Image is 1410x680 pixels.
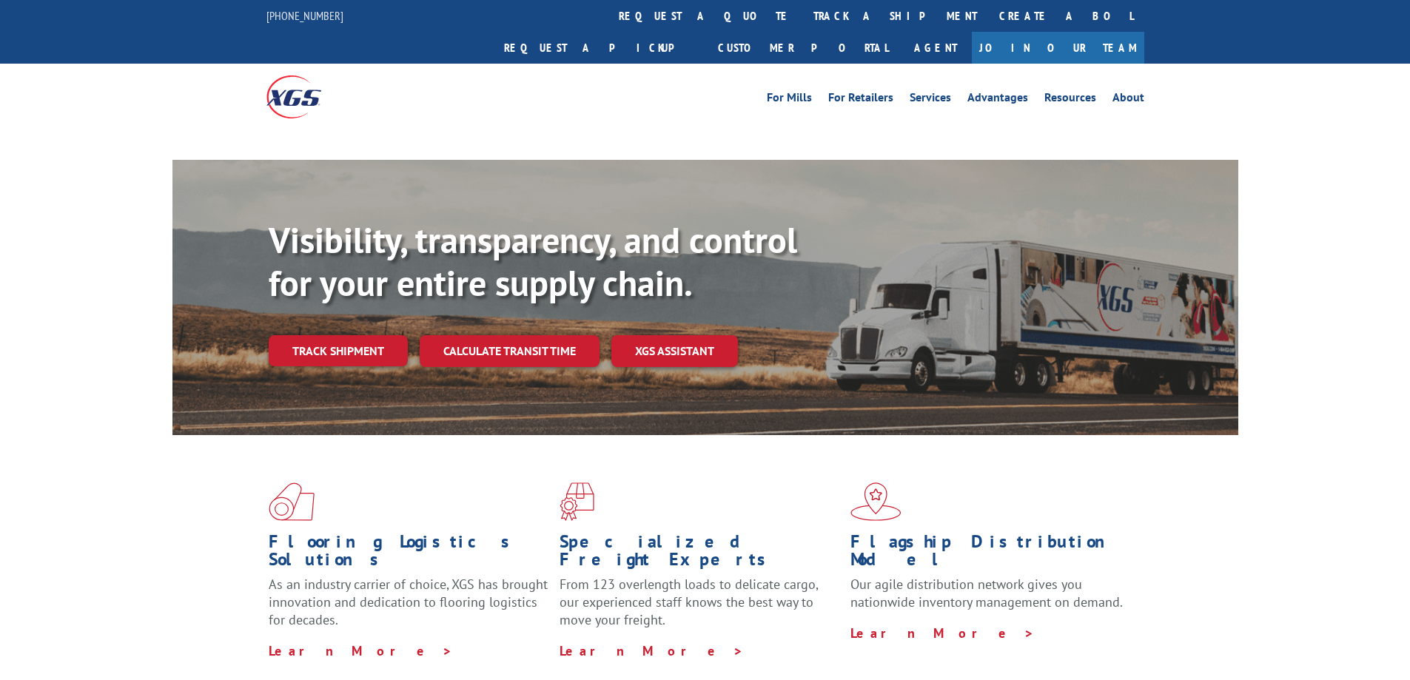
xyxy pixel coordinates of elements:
[611,335,738,367] a: XGS ASSISTANT
[1112,92,1144,108] a: About
[850,576,1123,610] span: Our agile distribution network gives you nationwide inventory management on demand.
[707,32,899,64] a: Customer Portal
[560,576,839,642] p: From 123 overlength loads to delicate cargo, our experienced staff knows the best way to move you...
[828,92,893,108] a: For Retailers
[269,642,453,659] a: Learn More >
[967,92,1028,108] a: Advantages
[560,482,594,521] img: xgs-icon-focused-on-flooring-red
[269,533,548,576] h1: Flooring Logistics Solutions
[269,335,408,366] a: Track shipment
[767,92,812,108] a: For Mills
[850,482,902,521] img: xgs-icon-flagship-distribution-model-red
[560,642,744,659] a: Learn More >
[269,217,797,306] b: Visibility, transparency, and control for your entire supply chain.
[269,482,315,521] img: xgs-icon-total-supply-chain-intelligence-red
[266,8,343,23] a: [PHONE_NUMBER]
[972,32,1144,64] a: Join Our Team
[910,92,951,108] a: Services
[420,335,600,367] a: Calculate transit time
[269,576,548,628] span: As an industry carrier of choice, XGS has brought innovation and dedication to flooring logistics...
[850,533,1130,576] h1: Flagship Distribution Model
[1044,92,1096,108] a: Resources
[850,625,1035,642] a: Learn More >
[560,533,839,576] h1: Specialized Freight Experts
[899,32,972,64] a: Agent
[493,32,707,64] a: Request a pickup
